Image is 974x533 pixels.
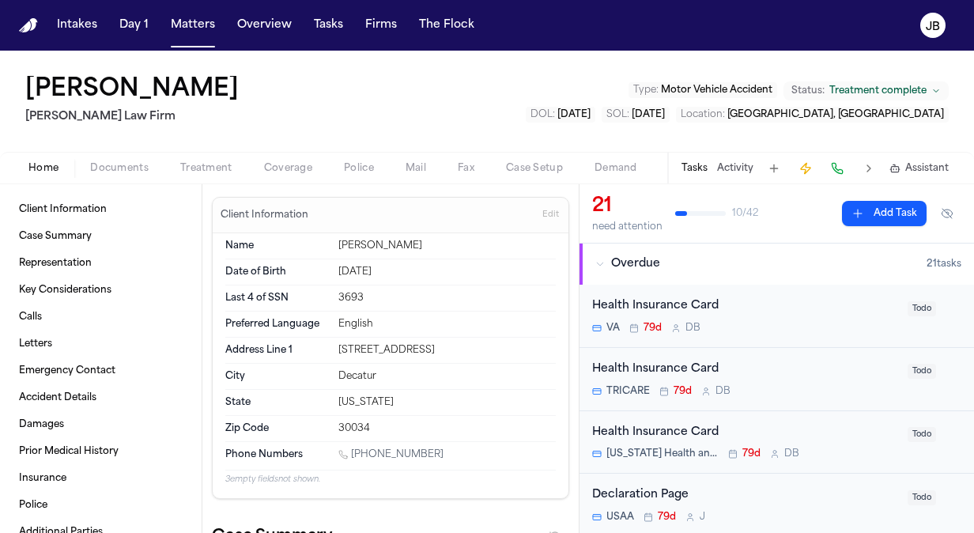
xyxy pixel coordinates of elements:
[413,11,481,40] button: The Flock
[732,207,758,220] span: 10 / 42
[579,348,974,411] div: Open task: Health Insurance Card
[700,511,705,524] span: J
[264,162,312,175] span: Coverage
[905,162,949,175] span: Assistant
[908,364,936,379] span: Todo
[13,197,189,222] a: Client Information
[225,396,329,409] dt: State
[113,11,155,40] button: Day 1
[595,162,637,175] span: Demand
[889,162,949,175] button: Assistant
[784,448,799,460] span: D B
[25,76,239,104] button: Edit matter name
[611,256,660,272] span: Overdue
[685,322,700,335] span: D B
[606,322,620,335] span: VA
[681,162,708,175] button: Tasks
[506,162,563,175] span: Case Setup
[592,361,898,379] div: Health Insurance Card
[579,411,974,474] div: Open task: Health Insurance Card
[783,81,949,100] button: Change status from Treatment complete
[225,266,329,278] dt: Date of Birth
[338,240,556,252] div: [PERSON_NAME]
[225,422,329,435] dt: Zip Code
[338,370,556,383] div: Decatur
[933,201,961,226] button: Hide completed tasks (⌘⇧H)
[579,244,974,285] button: Overdue21tasks
[676,107,949,123] button: Edit Location: Fort Worth, TX
[592,297,898,316] div: Health Insurance Card
[842,201,927,226] button: Add Task
[13,466,189,491] a: Insurance
[338,396,556,409] div: [US_STATE]
[592,221,663,233] div: need attention
[681,110,725,119] span: Location :
[344,162,374,175] span: Police
[908,490,936,505] span: Todo
[217,209,311,221] h3: Client Information
[359,11,403,40] button: Firms
[25,76,239,104] h1: [PERSON_NAME]
[19,18,38,33] a: Home
[829,85,927,97] span: Treatment complete
[90,162,149,175] span: Documents
[338,318,556,331] div: English
[13,358,189,384] a: Emergency Contact
[225,370,329,383] dt: City
[530,110,555,119] span: DOL :
[308,11,349,40] button: Tasks
[763,157,785,180] button: Add Task
[742,448,761,460] span: 79d
[538,202,564,228] button: Edit
[28,162,59,175] span: Home
[629,82,777,98] button: Edit Type: Motor Vehicle Accident
[579,285,974,348] div: Open task: Health Insurance Card
[658,511,676,524] span: 79d
[674,385,692,398] span: 79d
[13,224,189,249] a: Case Summary
[791,85,825,97] span: Status:
[225,474,556,486] p: 3 empty fields not shown.
[164,11,221,40] button: Matters
[225,318,329,331] dt: Preferred Language
[557,110,591,119] span: [DATE]
[13,493,189,518] a: Police
[715,385,730,398] span: D B
[225,344,329,357] dt: Address Line 1
[644,322,662,335] span: 79d
[13,251,189,276] a: Representation
[727,110,944,119] span: [GEOGRAPHIC_DATA], [GEOGRAPHIC_DATA]
[526,107,595,123] button: Edit DOL: 2025-03-18
[13,385,189,410] a: Accident Details
[13,304,189,330] a: Calls
[19,18,38,33] img: Finch Logo
[661,85,772,95] span: Motor Vehicle Accident
[795,157,817,180] button: Create Immediate Task
[338,344,556,357] div: [STREET_ADDRESS]
[606,511,634,524] span: USAA
[717,162,753,175] button: Activity
[338,422,556,435] div: 30034
[606,110,629,119] span: SOL :
[338,266,556,278] div: [DATE]
[592,486,898,505] div: Declaration Page
[231,11,298,40] button: Overview
[826,157,848,180] button: Make a Call
[338,448,444,461] a: Call 1 (817) 798-9249
[225,240,329,252] dt: Name
[592,194,663,219] div: 21
[25,108,245,127] h2: [PERSON_NAME] Law Firm
[180,162,232,175] span: Treatment
[908,427,936,442] span: Todo
[908,301,936,316] span: Todo
[13,439,189,464] a: Prior Medical History
[602,107,670,123] button: Edit SOL: 2027-03-18
[225,448,303,461] span: Phone Numbers
[13,278,189,303] a: Key Considerations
